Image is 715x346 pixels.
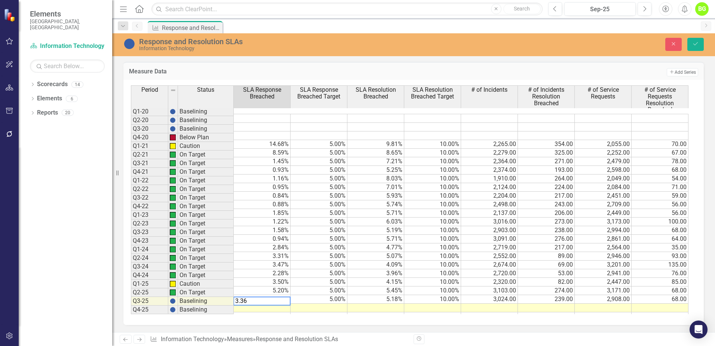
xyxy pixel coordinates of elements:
td: 64.00 [632,235,688,243]
td: On Target [178,262,234,271]
td: 5.74% [347,200,404,209]
td: 325.00 [518,149,575,157]
td: 2,598.00 [575,166,632,174]
td: 2,451.00 [575,192,632,200]
img: qoi8+tDX1Cshe4MRLoHWif8bEvsCPCNk57B6+9lXPthTOQ7A3rnoEaU+zTknrDqvQEDZRz6ZrJ6BwAAAAASUVORK5CYII= [170,152,176,158]
td: 10.00% [404,295,461,304]
td: 271.00 [518,157,575,166]
td: 59.00 [632,192,688,200]
td: Baselining [178,125,234,133]
img: qoi8+tDX1Cshe4MRLoHWif8bEvsCPCNk57B6+9lXPthTOQ7A3rnoEaU+zTknrDqvQEDZRz6ZrJ6BwAAAAASUVORK5CYII= [170,195,176,201]
td: 0.94% [234,235,291,243]
td: 2,720.00 [461,269,518,278]
td: On Target [178,151,234,159]
td: Q3-22 [131,194,168,202]
td: 5.00% [291,269,347,278]
td: 5.00% [291,183,347,192]
td: 6.03% [347,218,404,226]
td: 10.00% [404,278,461,286]
td: 2.28% [234,269,291,278]
div: 20 [62,110,74,116]
td: 3.47% [234,261,291,269]
input: Search Below... [30,60,105,73]
td: 2,137.00 [461,209,518,218]
td: 3,103.00 [461,286,518,295]
td: 10.00% [404,252,461,261]
div: 6 [66,95,78,102]
td: Caution [178,142,234,151]
td: Q2-24 [131,254,168,262]
td: Q4-24 [131,271,168,280]
td: 5.45% [347,286,404,295]
td: 5.00% [291,192,347,200]
td: 0.93% [234,166,291,174]
td: 5.07% [347,252,404,261]
td: 14.68% [234,140,291,149]
td: 5.00% [291,200,347,209]
td: 68.00 [632,226,688,235]
td: 5.00% [291,252,347,261]
td: 193.00 [518,166,575,174]
td: 2,709.00 [575,200,632,209]
td: 273.00 [518,218,575,226]
span: Elements [30,9,105,18]
td: Q1-24 [131,245,168,254]
td: 78.00 [632,157,688,166]
td: Q1-25 [131,280,168,288]
td: 3.31% [234,252,291,261]
td: Baselining [178,306,234,314]
img: wIrsPgAyvgjFZwaqX7ADigmGAP6+Ifk4GIoDCfUNBwoDALshCoa0vJUZAAAAAElFTkSuQmCC [170,134,176,140]
td: Q2-20 [131,116,168,125]
td: 5.00% [291,166,347,174]
span: SLA Response Breached Target [292,86,346,100]
td: 206.00 [518,209,575,218]
td: 10.00% [404,200,461,209]
div: Open Intercom Messenger [690,321,708,339]
td: 2,252.00 [575,149,632,157]
img: qoi8+tDX1Cshe4MRLoHWif8bEvsCPCNk57B6+9lXPthTOQ7A3rnoEaU+zTknrDqvQEDZRz6ZrJ6BwAAAAASUVORK5CYII= [170,186,176,192]
td: 10.00% [404,174,461,183]
td: On Target [178,159,234,168]
td: 2,861.00 [575,235,632,243]
td: 135.00 [632,261,688,269]
td: 69.00 [518,261,575,269]
td: 5.00% [291,226,347,235]
td: 5.00% [291,218,347,226]
td: Q4-22 [131,202,168,211]
a: Measures [227,336,253,343]
input: Search ClearPoint... [151,3,543,16]
td: On Target [178,194,234,202]
img: qoi8+tDX1Cshe4MRLoHWif8bEvsCPCNk57B6+9lXPthTOQ7A3rnoEaU+zTknrDqvQEDZRz6ZrJ6BwAAAAASUVORK5CYII= [170,272,176,278]
td: 243.00 [518,200,575,209]
td: 217.00 [518,243,575,252]
td: 5.00% [291,261,347,269]
td: 71.00 [632,183,688,192]
span: SLA Response Breached [235,86,289,100]
img: qoi8+tDX1Cshe4MRLoHWif8bEvsCPCNk57B6+9lXPthTOQ7A3rnoEaU+zTknrDqvQEDZRz6ZrJ6BwAAAAASUVORK5CYII= [170,177,176,183]
div: 14 [71,81,83,88]
td: 274.00 [518,286,575,295]
img: qoi8+tDX1Cshe4MRLoHWif8bEvsCPCNk57B6+9lXPthTOQ7A3rnoEaU+zTknrDqvQEDZRz6ZrJ6BwAAAAASUVORK5CYII= [170,160,176,166]
td: 8.65% [347,149,404,157]
td: 0.84% [234,192,291,200]
td: 3,201.00 [575,261,632,269]
td: 3.96% [347,269,404,278]
td: Q1-20 [131,107,168,116]
td: 2,279.00 [461,149,518,157]
a: Information Technology [30,42,105,51]
td: 8.59% [234,149,291,157]
td: 93.00 [632,252,688,261]
td: On Target [178,185,234,194]
td: 5.00% [291,235,347,243]
td: 5.18% [347,295,404,304]
td: 1.58% [234,226,291,235]
td: 70.00 [632,140,688,149]
button: BG [695,2,709,16]
img: Baselining [123,38,135,50]
td: Q3-24 [131,262,168,271]
img: BgCOk07PiH71IgAAAABJRU5ErkJggg== [170,307,176,313]
img: qoi8+tDX1Cshe4MRLoHWif8bEvsCPCNk57B6+9lXPthTOQ7A3rnoEaU+zTknrDqvQEDZRz6ZrJ6BwAAAAASUVORK5CYII= [170,255,176,261]
td: 56.00 [632,200,688,209]
td: 56.00 [632,209,688,218]
td: 3,173.00 [575,218,632,226]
